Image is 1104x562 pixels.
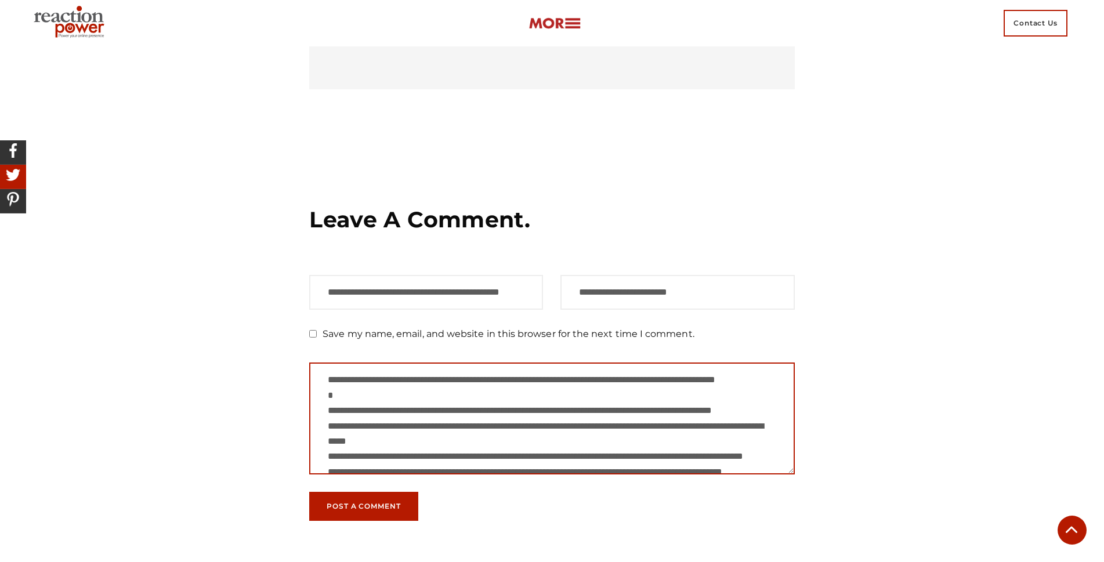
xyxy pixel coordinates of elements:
[1004,10,1067,37] span: Contact Us
[3,140,23,161] img: Share On Facebook
[29,2,113,44] img: Executive Branding | Personal Branding Agency
[529,17,581,30] img: more-btn.png
[327,503,401,510] span: Post a Comment
[3,189,23,209] img: Share On Pinterest
[309,205,795,234] h3: Leave a Comment.
[309,492,418,521] button: Post a Comment
[3,165,23,185] img: Share On Twitter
